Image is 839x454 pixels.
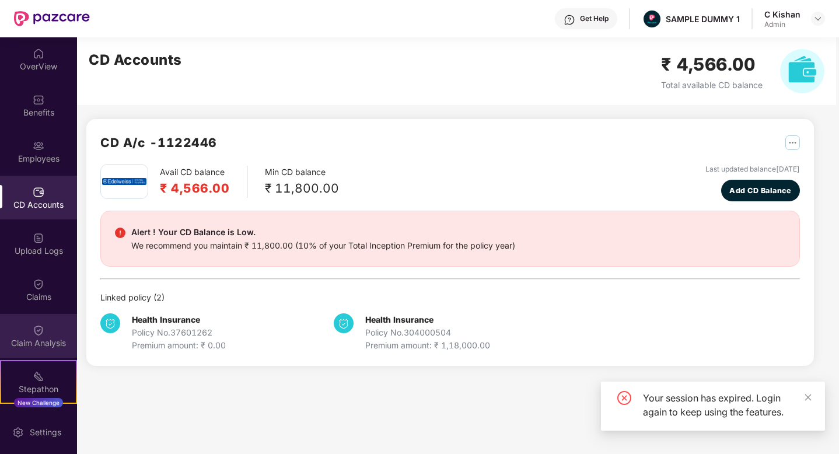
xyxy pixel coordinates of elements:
[661,51,763,78] h2: ₹ 4,566.00
[666,13,740,25] div: SAMPLE DUMMY 1
[721,180,800,202] button: Add CD Balance
[12,427,24,438] img: svg+xml;base64,PHN2ZyBpZD0iU2V0dGluZy0yMHgyMCIgeG1sbnM9Imh0dHA6Ly93d3cudzMub3JnLzIwMDAvc3ZnIiB3aW...
[132,326,226,339] div: Policy No. 37601262
[813,14,823,23] img: svg+xml;base64,PHN2ZyBpZD0iRHJvcGRvd24tMzJ4MzIiIHhtbG5zPSJodHRwOi8vd3d3LnczLm9yZy8yMDAwL3N2ZyIgd2...
[33,140,44,152] img: svg+xml;base64,PHN2ZyBpZD0iRW1wbG95ZWVzIiB4bWxucz0iaHR0cDovL3d3dy53My5vcmcvMjAwMC9zdmciIHdpZHRoPS...
[764,20,800,29] div: Admin
[33,232,44,244] img: svg+xml;base64,PHN2ZyBpZD0iVXBsb2FkX0xvZ3MiIGRhdGEtbmFtZT0iVXBsb2FkIExvZ3MiIHhtbG5zPSJodHRwOi8vd3...
[33,278,44,290] img: svg+xml;base64,PHN2ZyBpZD0iQ2xhaW0iIHhtbG5zPSJodHRwOi8vd3d3LnczLm9yZy8yMDAwL3N2ZyIgd2lkdGg9IjIwIi...
[705,164,800,175] div: Last updated balance [DATE]
[160,166,247,198] div: Avail CD balance
[365,315,434,324] b: Health Insurance
[26,427,65,438] div: Settings
[365,339,490,352] div: Premium amount: ₹ 1,18,000.00
[580,14,609,23] div: Get Help
[265,166,339,198] div: Min CD balance
[131,239,515,252] div: We recommend you maintain ₹ 11,800.00 (10% of your Total Inception Premium for the policy year)
[33,371,44,382] img: svg+xml;base64,PHN2ZyB4bWxucz0iaHR0cDovL3d3dy53My5vcmcvMjAwMC9zdmciIHdpZHRoPSIyMSIgaGVpZ2h0PSIyMC...
[661,80,763,90] span: Total available CD balance
[780,49,824,93] img: svg+xml;base64,PHN2ZyB4bWxucz0iaHR0cDovL3d3dy53My5vcmcvMjAwMC9zdmciIHhtbG5zOnhsaW5rPSJodHRwOi8vd3...
[564,14,575,26] img: svg+xml;base64,PHN2ZyBpZD0iSGVscC0zMngzMiIgeG1sbnM9Imh0dHA6Ly93d3cudzMub3JnLzIwMDAvc3ZnIiB3aWR0aD...
[365,326,490,339] div: Policy No. 304000504
[102,178,146,184] img: edel.png
[644,11,660,27] img: Pazcare_Alternative_logo-01-01.png
[160,179,229,198] h2: ₹ 4,566.00
[33,186,44,198] img: svg+xml;base64,PHN2ZyBpZD0iQ0RfQWNjb3VudHMiIGRhdGEtbmFtZT0iQ0QgQWNjb3VudHMiIHhtbG5zPSJodHRwOi8vd3...
[804,393,812,401] span: close
[643,391,811,419] div: Your session has expired. Login again to keep using the features.
[617,391,631,405] span: close-circle
[132,315,200,324] b: Health Insurance
[764,9,800,20] div: C Kishan
[785,135,800,150] img: svg+xml;base64,PHN2ZyB4bWxucz0iaHR0cDovL3d3dy53My5vcmcvMjAwMC9zdmciIHdpZHRoPSIyNSIgaGVpZ2h0PSIyNS...
[14,398,63,407] div: New Challenge
[14,11,90,26] img: New Pazcare Logo
[132,339,226,352] div: Premium amount: ₹ 0.00
[1,383,76,395] div: Stepathon
[729,185,791,197] span: Add CD Balance
[100,133,217,152] h2: CD A/c - 1122446
[33,324,44,336] img: svg+xml;base64,PHN2ZyBpZD0iQ2xhaW0iIHhtbG5zPSJodHRwOi8vd3d3LnczLm9yZy8yMDAwL3N2ZyIgd2lkdGg9IjIwIi...
[33,94,44,106] img: svg+xml;base64,PHN2ZyBpZD0iQmVuZWZpdHMiIHhtbG5zPSJodHRwOi8vd3d3LnczLm9yZy8yMDAwL3N2ZyIgd2lkdGg9Ij...
[33,48,44,60] img: svg+xml;base64,PHN2ZyBpZD0iSG9tZSIgeG1sbnM9Imh0dHA6Ly93d3cudzMub3JnLzIwMDAvc3ZnIiB3aWR0aD0iMjAiIG...
[115,228,125,238] img: svg+xml;base64,PHN2ZyBpZD0iRGFuZ2VyX2FsZXJ0IiBkYXRhLW5hbWU9IkRhbmdlciBhbGVydCIgeG1sbnM9Imh0dHA6Ly...
[265,179,339,198] div: ₹ 11,800.00
[131,225,515,239] div: Alert ! Your CD Balance is Low.
[334,313,354,333] img: svg+xml;base64,PHN2ZyB4bWxucz0iaHR0cDovL3d3dy53My5vcmcvMjAwMC9zdmciIHdpZHRoPSIzNCIgaGVpZ2h0PSIzNC...
[100,291,800,304] div: Linked policy ( 2 )
[89,49,182,71] h2: CD Accounts
[100,313,120,333] img: svg+xml;base64,PHN2ZyB4bWxucz0iaHR0cDovL3d3dy53My5vcmcvMjAwMC9zdmciIHdpZHRoPSIzNCIgaGVpZ2h0PSIzNC...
